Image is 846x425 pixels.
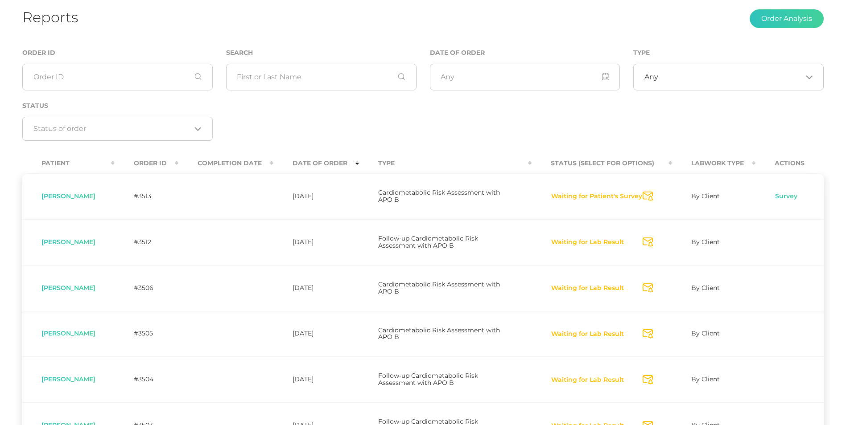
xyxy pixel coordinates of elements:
[115,265,178,311] td: #3506
[672,153,755,173] th: Labwork Type : activate to sort column ascending
[643,237,653,247] svg: Send Notification
[633,64,824,90] div: Search for option
[633,49,650,57] label: Type
[359,153,532,173] th: Type : activate to sort column ascending
[644,73,658,82] span: Any
[551,238,624,247] button: Waiting for Lab Result
[691,375,720,383] span: By Client
[378,326,500,341] span: Cardiometabolic Risk Assessment with APO B
[378,280,500,295] span: Cardiometabolic Risk Assessment with APO B
[551,192,643,201] button: Waiting for Patient's Survey
[378,188,500,204] span: Cardiometabolic Risk Assessment with APO B
[532,153,672,173] th: Status (Select for Options) : activate to sort column ascending
[691,284,720,292] span: By Client
[691,329,720,337] span: By Client
[41,238,95,246] span: [PERSON_NAME]
[273,219,359,265] td: [DATE]
[273,311,359,357] td: [DATE]
[750,9,824,28] button: Order Analysis
[115,153,178,173] th: Order ID : activate to sort column ascending
[115,219,178,265] td: #3512
[691,238,720,246] span: By Client
[178,153,273,173] th: Completion Date : activate to sort column ascending
[378,372,478,387] span: Follow-up Cardiometabolic Risk Assessment with APO B
[643,283,653,293] svg: Send Notification
[22,153,115,173] th: Patient : activate to sort column ascending
[22,102,48,110] label: Status
[430,64,620,90] input: Any
[22,8,78,26] h1: Reports
[273,265,359,311] td: [DATE]
[658,73,802,82] input: Search for option
[226,49,253,57] label: Search
[273,173,359,219] td: [DATE]
[41,375,95,383] span: [PERSON_NAME]
[22,117,213,141] div: Search for option
[22,49,55,57] label: Order ID
[41,192,95,200] span: [PERSON_NAME]
[115,356,178,402] td: #3504
[22,64,213,90] input: Order ID
[551,376,624,384] button: Waiting for Lab Result
[755,153,824,173] th: Actions
[643,375,653,384] svg: Send Notification
[41,329,95,337] span: [PERSON_NAME]
[33,124,191,133] input: Search for option
[378,234,478,249] span: Follow-up Cardiometabolic Risk Assessment with APO B
[115,173,178,219] td: #3513
[551,284,624,293] button: Waiting for Lab Result
[551,330,624,339] button: Waiting for Lab Result
[691,192,720,200] span: By Client
[273,153,359,173] th: Date Of Order : activate to sort column ascending
[643,329,653,339] svg: Send Notification
[643,192,653,201] svg: Send Notification
[41,284,95,292] span: [PERSON_NAME]
[273,356,359,402] td: [DATE]
[115,311,178,357] td: #3505
[430,49,485,57] label: Date of Order
[775,192,798,201] a: Survey
[226,64,417,90] input: First or Last Name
